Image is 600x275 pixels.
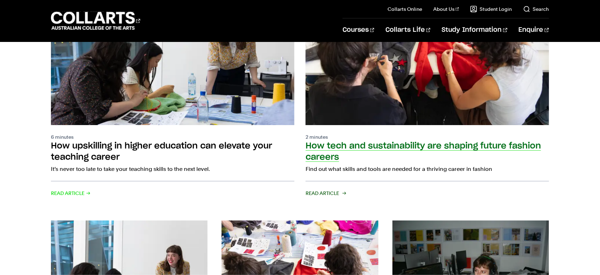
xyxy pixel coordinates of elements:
[51,164,294,174] p: It’s never too late to take your teaching skills to the next level.
[306,142,541,161] h2: How tech and sustainability are shaping future fashion careers
[306,188,345,198] span: Read Article
[433,6,459,13] a: About Us
[385,19,430,42] a: Collarts Life
[343,19,374,42] a: Courses
[519,19,549,42] a: Enquire
[470,6,512,13] a: Student Login
[51,133,294,140] p: 6 minutes
[306,133,549,140] p: 2 minutes
[306,164,549,174] p: Find out what skills and tools are needed for a thriving career in fashion
[51,188,91,198] span: Read Article
[523,6,549,13] a: Search
[442,19,507,42] a: Study Information
[388,6,422,13] a: Collarts Online
[51,142,272,161] h2: How upskilling in higher education can elevate your teaching career
[51,11,140,31] div: Go to homepage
